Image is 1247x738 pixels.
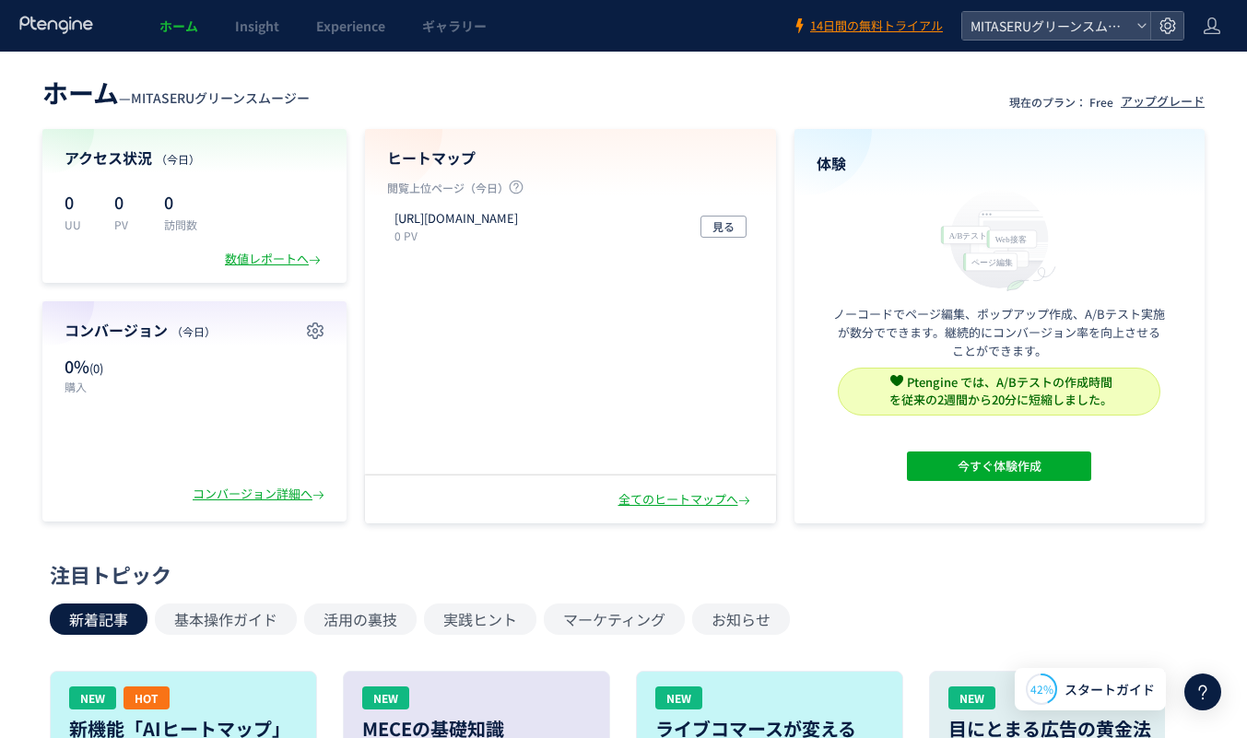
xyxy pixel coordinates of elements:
[50,560,1188,589] div: 注目トピック
[387,180,754,203] p: 閲覧上位ページ（今日）
[394,228,525,243] p: 0 PV
[304,603,417,635] button: 活用の裏技
[164,187,197,217] p: 0
[155,603,297,635] button: 基本操作ガイド
[65,187,92,217] p: 0
[164,217,197,232] p: 訪問数
[692,603,790,635] button: お知らせ
[422,17,487,35] span: ギャラリー
[225,251,324,268] div: 数値レポートへ
[958,451,1041,481] span: 今すぐ体験作成
[712,216,735,238] span: 見る
[833,305,1165,360] p: ノーコードでページ編集、ポップアップ作成、A/Bテスト実施が数分でできます。継続的にコンバージョン率を向上させることができます。
[544,603,685,635] button: マーケティング
[193,486,328,503] div: コンバージョン詳細へ
[394,210,518,228] p: https://habit-plus.jp/lp?u=lp_general
[156,151,200,167] span: （今日）
[948,686,995,709] div: NEW
[114,217,142,232] p: PV
[387,147,754,169] h4: ヒートマップ
[171,323,216,339] span: （今日）
[42,74,119,111] span: ホーム
[65,379,185,394] p: 購入
[792,18,943,35] a: 14日間の無料トライアル
[65,355,185,379] p: 0%
[700,216,747,238] button: 見る
[1009,94,1113,110] p: 現在のプラン： Free
[235,17,279,35] span: Insight
[362,686,409,709] div: NEW
[424,603,536,635] button: 実践ヒント
[810,18,943,35] span: 14日間の無料トライアル
[965,12,1129,40] span: MITASERUグリーンスムージー
[907,451,1091,481] button: 今すぐ体験作成
[114,187,142,217] p: 0
[42,74,310,111] div: —
[932,185,1066,293] img: home_experience_onbo_jp-C5-EgdA0.svg
[655,686,702,709] div: NEW
[316,17,385,35] span: Experience
[1030,681,1053,697] span: 42%
[1065,680,1155,699] span: スタートガイド
[159,17,198,35] span: ホーム
[65,147,324,169] h4: アクセス状況
[89,359,103,377] span: (0)
[618,491,754,509] div: 全てのヒートマップへ
[65,320,324,341] h4: コンバージョン
[69,686,116,709] div: NEW
[889,373,1112,408] span: Ptengine では、A/Bテストの作成時間 を従来の2週間から20分に短縮しました。
[890,374,903,387] img: svg+xml,%3c
[1121,93,1205,111] div: アップグレード
[65,217,92,232] p: UU
[131,88,310,107] span: MITASERUグリーンスムージー
[817,153,1183,174] h4: 体験
[50,603,147,635] button: 新着記事
[124,686,170,709] div: HOT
